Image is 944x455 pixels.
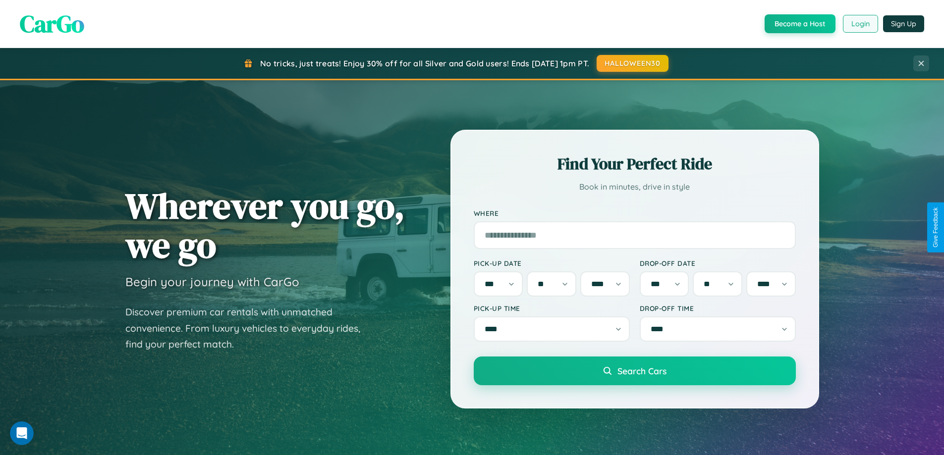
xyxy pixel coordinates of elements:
[474,356,796,385] button: Search Cars
[883,15,924,32] button: Sign Up
[765,14,835,33] button: Become a Host
[843,15,878,33] button: Login
[932,207,939,248] div: Give Feedback
[10,421,34,445] iframe: Intercom live chat
[474,153,796,175] h2: Find Your Perfect Ride
[125,304,373,353] p: Discover premium car rentals with unmatched convenience. From luxury vehicles to everyday rides, ...
[474,180,796,194] p: Book in minutes, drive in style
[474,209,796,217] label: Where
[20,7,84,40] span: CarGo
[640,259,796,267] label: Drop-off Date
[125,186,405,264] h1: Wherever you go, we go
[474,304,630,312] label: Pick-up Time
[640,304,796,312] label: Drop-off Time
[597,55,668,72] button: HALLOWEEN30
[474,259,630,267] label: Pick-up Date
[125,274,299,289] h3: Begin your journey with CarGo
[260,58,589,68] span: No tricks, just treats! Enjoy 30% off for all Silver and Gold users! Ends [DATE] 1pm PT.
[617,365,666,376] span: Search Cars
